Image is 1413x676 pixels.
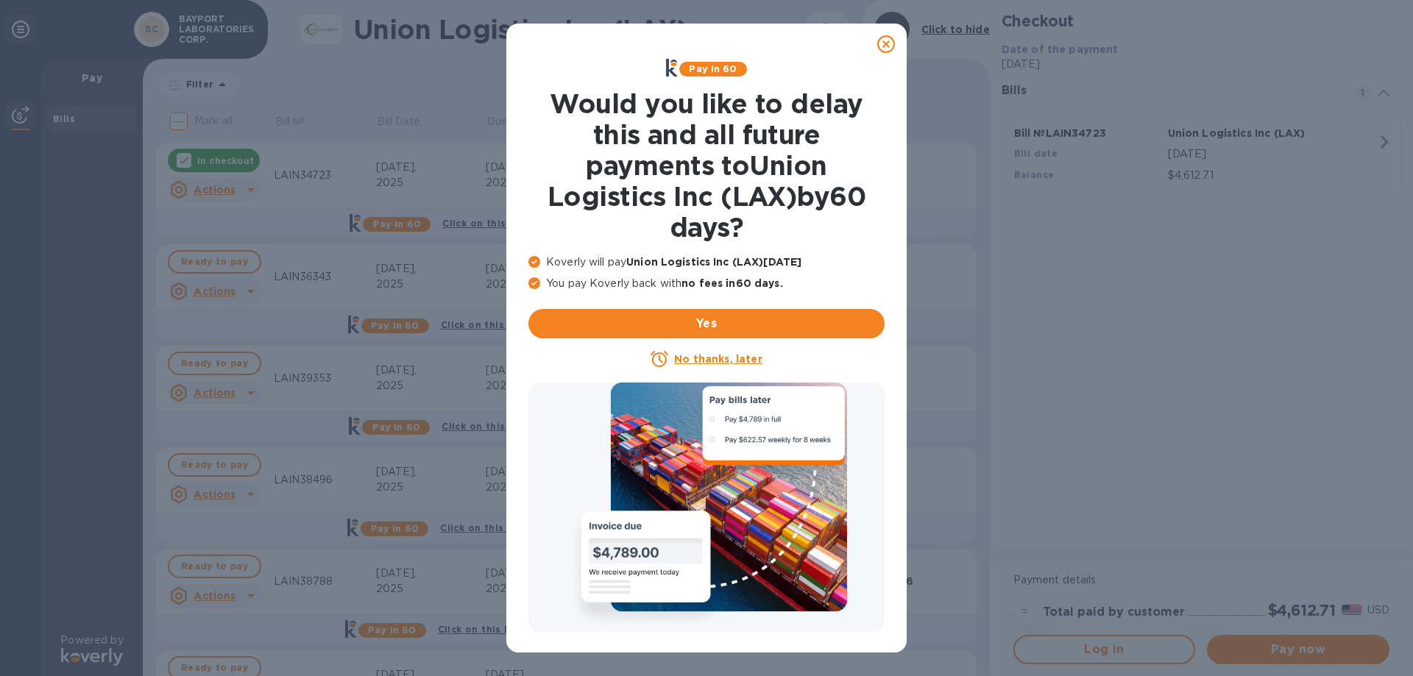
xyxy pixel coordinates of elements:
b: Union Logistics Inc (LAX) [DATE] [626,256,801,268]
p: Koverly will pay [528,255,885,270]
h1: Would you like to delay this and all future payments to Union Logistics Inc (LAX) by 60 days ? [528,88,885,243]
button: Yes [528,309,885,338]
b: no fees in 60 days . [681,277,782,289]
p: You pay Koverly back with [528,276,885,291]
u: No thanks, later [674,353,762,365]
b: Pay in 60 [689,63,737,74]
span: Yes [540,315,873,332]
